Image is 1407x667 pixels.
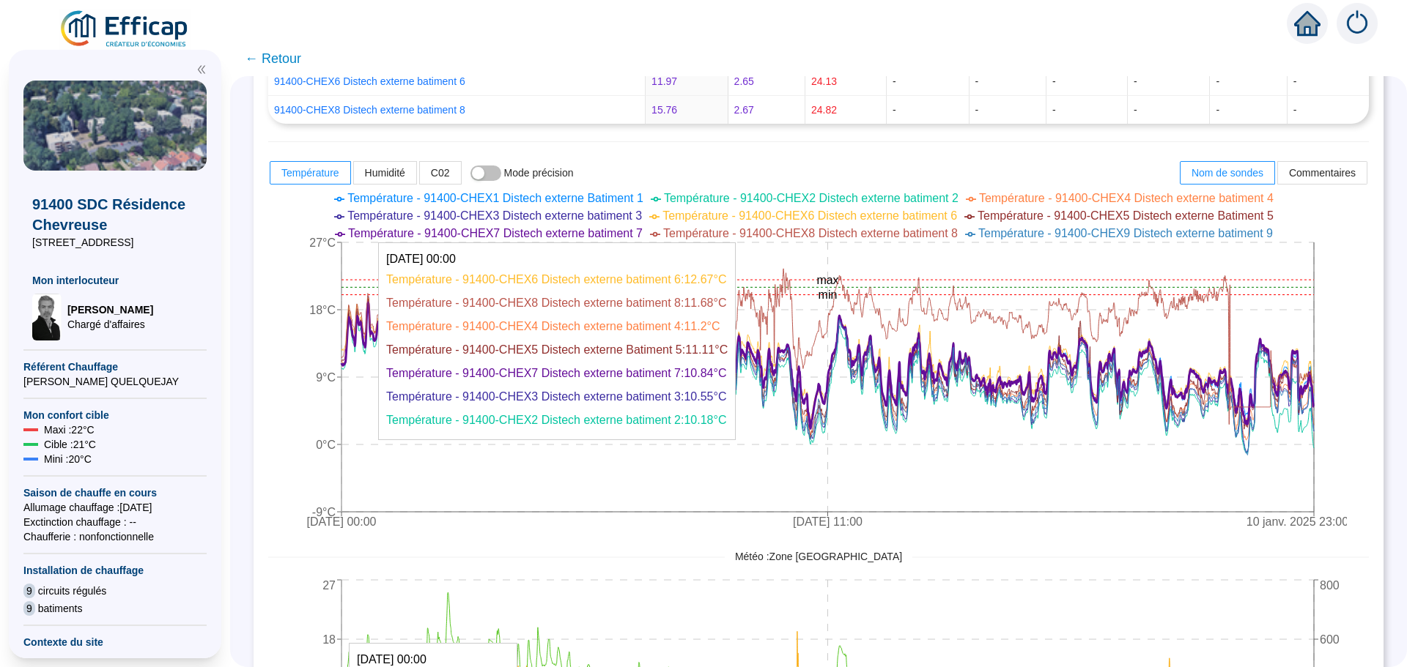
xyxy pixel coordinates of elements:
span: Température - 91400-CHEX1 Distech externe Batiment 1 [347,192,643,204]
span: [PERSON_NAME] QUELQUEJAY [23,374,207,389]
span: Chargé d'affaires [67,317,153,332]
span: 2.65 [734,75,754,87]
span: 9 [23,601,35,616]
span: Saison de chauffe en cours [23,485,207,500]
tspan: 0°C [316,439,336,451]
tspan: -9°C [312,506,336,518]
td: - [1128,67,1211,96]
span: Chaufferie : non fonctionnelle [23,529,207,544]
span: [PERSON_NAME] [67,302,153,317]
span: Mon confort cible [23,408,207,422]
tspan: min [819,288,838,301]
span: 11.97 [651,75,677,87]
span: 9 [23,584,35,598]
span: Maxi : 22 °C [44,422,95,437]
span: 24.82 [811,104,837,116]
span: 2.67 [734,104,754,116]
span: Mode précision [504,167,574,179]
a: 91400-CHEX8 Distech externe batiment 8 [274,104,465,116]
span: Contexte du site [23,635,207,649]
span: Température - 91400-CHEX7 Distech externe batiment 7 [348,227,643,239]
span: Température - 91400-CHEX4 Distech externe batiment 4 [979,192,1274,204]
tspan: 18°C [309,304,336,316]
span: Météo : Zone [GEOGRAPHIC_DATA] [725,549,912,564]
tspan: 9°C [316,371,336,384]
td: - [1210,96,1287,124]
tspan: 10 janv. 2025 23:00 [1247,515,1348,528]
span: C02 [431,167,450,179]
span: Référent Chauffage [23,359,207,374]
tspan: 800 [1320,579,1340,592]
span: Installation de chauffage [23,563,207,578]
span: Température [281,167,339,179]
span: Mon interlocuteur [32,273,198,288]
span: Nom de sondes [1192,167,1263,179]
span: Température - 91400-CHEX8 Distech externe batiment 8 [663,227,958,239]
td: - [970,96,1046,124]
span: ← Retour [245,48,301,69]
td: - [1210,67,1287,96]
td: - [1046,96,1128,124]
span: double-left [196,64,207,75]
td: - [887,96,970,124]
tspan: [DATE] 11:00 [793,515,863,528]
span: Température - 91400-CHEX2 Distech externe batiment 2 [664,192,959,204]
td: - [1288,96,1369,124]
span: Température - 91400-CHEX3 Distech externe batiment 3 [347,209,642,222]
a: 91400-CHEX6 Distech externe batiment 6 [274,75,465,87]
span: 15.76 [651,104,677,116]
span: Température - 91400-CHEX5 Distech externe Batiment 5 [978,209,1274,222]
span: Exctinction chauffage : -- [23,515,207,529]
td: - [1128,96,1211,124]
td: - [887,67,970,96]
td: - [1046,67,1128,96]
span: [STREET_ADDRESS] [32,235,198,250]
span: Température - 91400-CHEX9 Distech externe batiment 9 [978,227,1273,239]
tspan: 27 [322,579,336,592]
tspan: 600 [1320,633,1340,646]
img: Chargé d'affaires [32,294,62,340]
span: Température - 91400-CHEX6 Distech externe batiment 6 [662,209,957,222]
img: efficap energie logo [59,9,191,50]
tspan: 27°C [309,236,336,249]
span: home [1294,10,1321,37]
tspan: [DATE] 00:00 [307,515,377,528]
span: Humidité [365,167,405,179]
span: circuits régulés [38,584,106,598]
td: - [970,67,1046,96]
span: Commentaires [1289,167,1356,179]
tspan: 18 [322,633,336,646]
span: batiments [38,601,83,616]
img: alerts [1337,3,1378,44]
tspan: max [816,274,838,286]
span: Allumage chauffage : [DATE] [23,500,207,515]
span: Mini : 20 °C [44,452,92,466]
td: - [1288,67,1369,96]
span: 91400 SDC Résidence Chevreuse [32,194,198,235]
span: Cible : 21 °C [44,437,96,452]
span: 24.13 [811,75,837,87]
